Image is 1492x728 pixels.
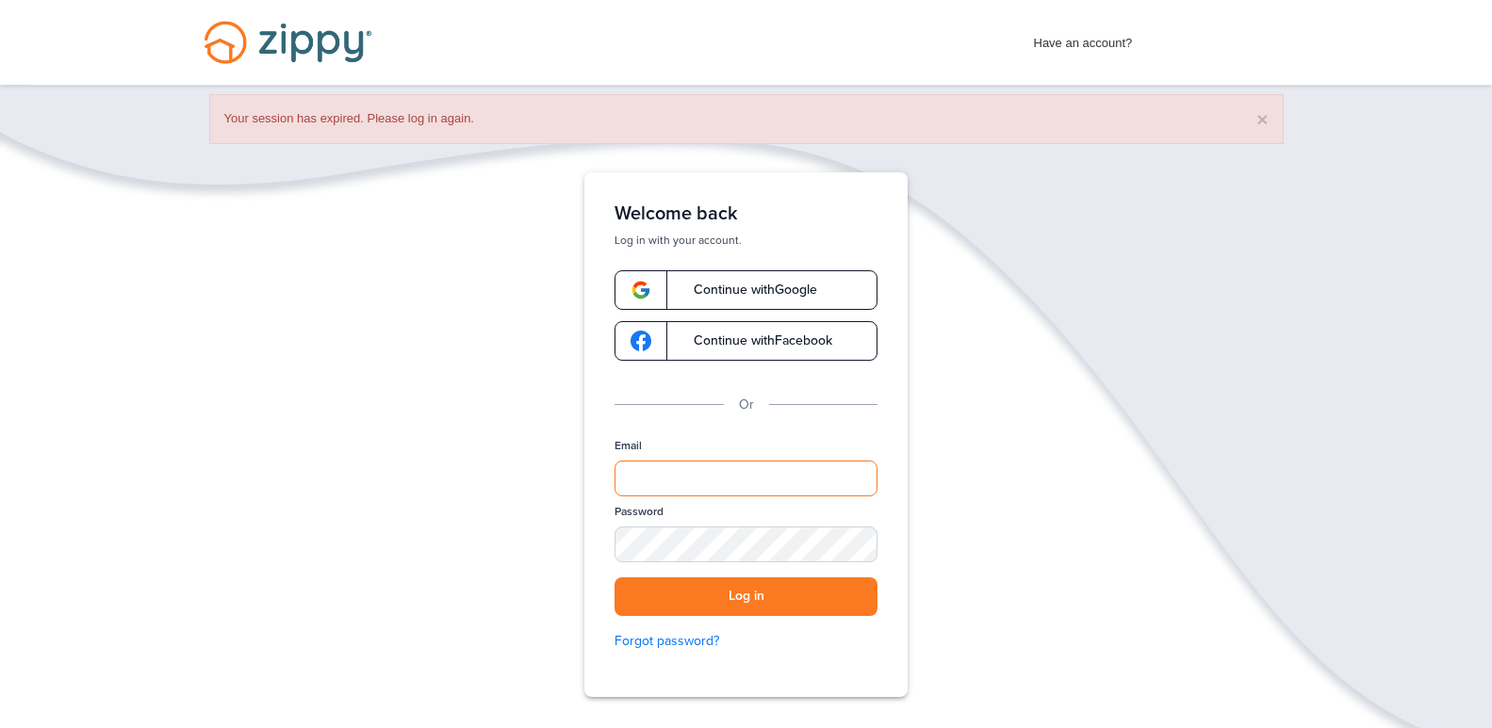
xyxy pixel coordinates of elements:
a: google-logoContinue withFacebook [615,321,877,361]
img: google-logo [631,280,651,300]
label: Password [615,504,664,520]
p: Or [739,395,754,415]
a: Forgot password? [615,631,877,652]
img: google-logo [631,331,651,351]
input: Password [615,526,877,562]
div: Your session has expired. Please log in again. [209,94,1284,144]
span: Have an account? [1034,24,1133,54]
span: Continue with Facebook [675,334,832,348]
button: Log in [615,577,877,616]
h1: Welcome back [615,202,877,225]
button: × [1256,109,1268,129]
label: Email [615,438,642,454]
span: Continue with Google [675,283,817,297]
a: google-logoContinue withGoogle [615,270,877,310]
input: Email [615,461,877,496]
p: Log in with your account. [615,233,877,248]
